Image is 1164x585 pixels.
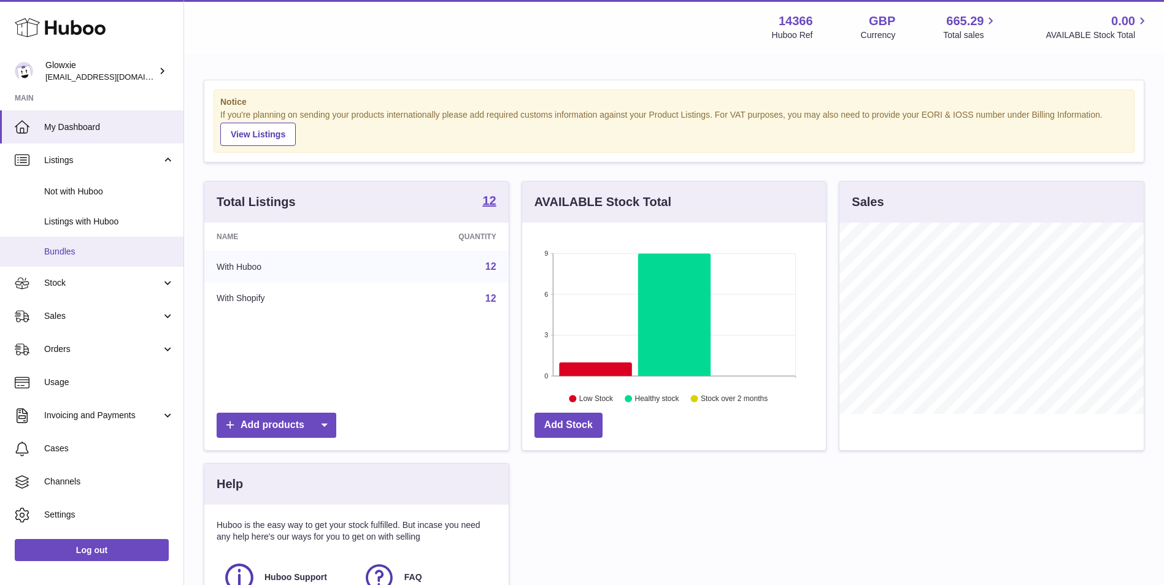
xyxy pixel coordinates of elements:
[368,223,508,251] th: Quantity
[217,194,296,210] h3: Total Listings
[217,519,496,543] p: Huboo is the easy way to get your stock fulfilled. But incase you need any help here's our ways f...
[579,394,614,403] text: Low Stock
[44,443,174,454] span: Cases
[779,13,813,29] strong: 14366
[946,13,984,29] span: 665.29
[220,109,1128,146] div: If you're planning on sending your products internationally please add required customs informati...
[869,13,895,29] strong: GBP
[45,59,156,83] div: Glowxie
[485,293,496,304] a: 12
[220,96,1128,108] strong: Notice
[482,194,496,209] a: 12
[772,29,813,41] div: Huboo Ref
[534,413,603,438] a: Add Stock
[264,572,327,583] span: Huboo Support
[217,476,243,492] h3: Help
[1046,13,1149,41] a: 0.00 AVAILABLE Stock Total
[485,261,496,272] a: 12
[220,123,296,146] a: View Listings
[482,194,496,207] strong: 12
[44,377,174,388] span: Usage
[217,413,336,438] a: Add products
[943,13,998,41] a: 665.29 Total sales
[1046,29,1149,41] span: AVAILABLE Stock Total
[861,29,896,41] div: Currency
[204,251,368,283] td: With Huboo
[15,539,169,561] a: Log out
[204,223,368,251] th: Name
[852,194,884,210] h3: Sales
[943,29,998,41] span: Total sales
[1111,13,1135,29] span: 0.00
[44,186,174,197] span: Not with Huboo
[404,572,422,583] span: FAQ
[44,246,174,258] span: Bundles
[44,155,161,166] span: Listings
[44,343,161,355] span: Orders
[544,291,548,298] text: 6
[44,476,174,487] span: Channels
[701,394,768,403] text: Stock over 2 months
[544,331,548,338] text: 3
[44,310,161,322] span: Sales
[544,250,548,257] text: 9
[45,72,180,82] span: [EMAIL_ADDRESS][DOMAIN_NAME]
[44,216,174,227] span: Listings with Huboo
[44,277,161,289] span: Stock
[544,372,548,380] text: 0
[204,283,368,315] td: With Shopify
[15,62,33,80] img: internalAdmin-14366@internal.huboo.com
[44,121,174,133] span: My Dashboard
[44,410,161,421] span: Invoicing and Payments
[534,194,671,210] h3: AVAILABLE Stock Total
[634,394,679,403] text: Healthy stock
[44,509,174,521] span: Settings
